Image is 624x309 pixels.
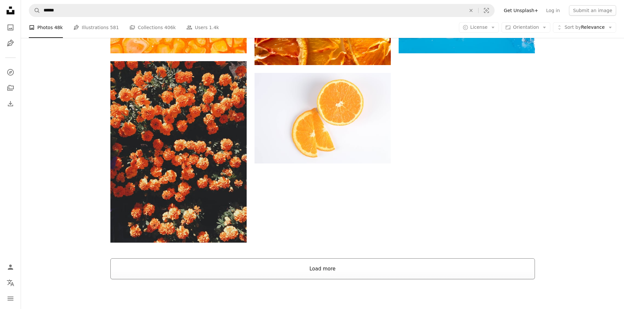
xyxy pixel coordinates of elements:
a: Collections 406k [129,17,176,38]
button: Submit an image [569,5,616,16]
a: Users 1.4k [186,17,219,38]
a: Home — Unsplash [4,4,17,18]
span: 406k [164,24,176,31]
button: Visual search [479,4,494,17]
button: Orientation [501,22,550,33]
a: sliced orange fruit on white surface [255,115,391,121]
a: Collections [4,81,17,94]
a: Get Unsplash+ [500,5,542,16]
button: Menu [4,292,17,305]
img: sliced orange fruit on white surface [255,73,391,163]
a: Illustrations [4,37,17,50]
button: Search Unsplash [29,4,40,17]
a: Photos [4,21,17,34]
span: Relevance [564,24,605,31]
button: Language [4,276,17,289]
a: Illustrations 581 [73,17,119,38]
button: Sort byRelevance [553,22,616,33]
button: License [459,22,499,33]
a: Download History [4,97,17,110]
a: blooming orange petaled flowers at daytime [110,149,247,155]
a: Explore [4,66,17,79]
button: Clear [464,4,478,17]
form: Find visuals sitewide [29,4,495,17]
span: 1.4k [209,24,219,31]
a: Log in / Sign up [4,261,17,274]
img: blooming orange petaled flowers at daytime [110,61,247,243]
a: Log in [542,5,564,16]
span: Sort by [564,25,581,30]
span: Orientation [513,25,539,30]
span: License [470,25,488,30]
span: 581 [110,24,119,31]
button: Load more [110,258,535,279]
